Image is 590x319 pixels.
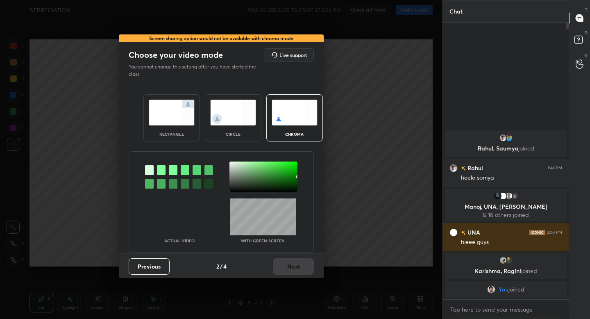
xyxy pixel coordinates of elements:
img: default.png [505,192,513,200]
h5: Live support [279,52,307,57]
h2: Choose your video mode [129,50,223,60]
p: G [584,52,588,59]
img: no-rating-badge.077c3623.svg [461,230,466,235]
span: joined [521,267,537,275]
h4: / [220,262,222,271]
div: grid [443,129,569,299]
img: iconic-dark.1390631f.png [529,230,545,235]
p: You cannot change this setting after you have started the class [129,63,261,78]
img: 3529433a1a3f4b01b1c523f21d7de814.jpg [505,256,513,264]
div: circle [217,132,250,136]
button: Previous [129,258,170,275]
h4: 4 [223,262,227,271]
img: no-rating-badge.077c3623.svg [461,166,466,171]
img: 33c90eaa09fb446b8195cfdb4562edd4.jpg [505,134,513,142]
img: normalScreenIcon.ae25ed63.svg [149,100,195,125]
p: Actual Video [164,239,195,243]
div: hieee guys [461,238,562,246]
p: & 16 others joined [450,212,562,218]
img: f593fd83a8b74f48b2153cf5a8970a3c.jpg [449,164,458,172]
div: heelo somya [461,174,562,182]
p: With green screen [241,239,285,243]
img: 5155e68a20f340b1b08be05850cc00ac.None [499,192,507,200]
img: 5155e68a20f340b1b08be05850cc00ac.None [449,228,458,237]
img: d2c5f9603df741e19dc9069aec77d7cc.jpg [499,256,507,264]
span: joined [508,286,524,293]
p: Rahul, Saumya [450,145,562,152]
span: You [499,286,508,293]
div: Screen sharing option would not be available with chroma mode [119,34,324,42]
h6: Rahul [466,164,483,172]
h4: 2 [216,262,219,271]
img: chromaScreenIcon.c19ab0a0.svg [272,100,318,125]
img: circleScreenIcon.acc0effb.svg [210,100,256,125]
p: D [585,30,588,36]
img: 1ebc9903cf1c44a29e7bc285086513b0.jpg [487,285,495,294]
div: 16 [511,192,519,200]
p: Karishma, Ragini [450,268,562,274]
p: Manoj, UNA, [PERSON_NAME] [450,203,562,210]
div: 2:00 PM [547,230,562,235]
h6: UNA [466,228,480,237]
img: f593fd83a8b74f48b2153cf5a8970a3c.jpg [499,134,507,142]
div: chroma [278,132,311,136]
div: rectangle [155,132,188,136]
div: 1:44 PM [547,166,562,171]
p: T [585,7,588,13]
span: joined [518,144,534,152]
img: 2b66c2acb53943a095606e681ef2fbd0.jpg [493,192,501,200]
p: Chat [443,0,469,22]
